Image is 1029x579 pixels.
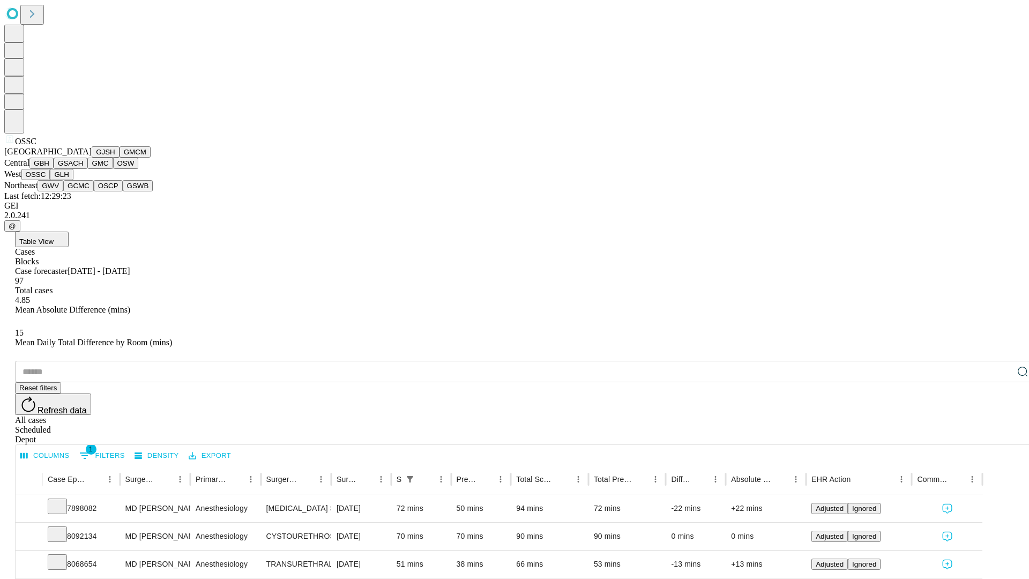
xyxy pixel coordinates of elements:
span: 4.85 [15,295,30,305]
div: 51 mins [397,551,446,578]
button: Sort [773,472,788,487]
button: Sort [419,472,434,487]
button: Menu [374,472,389,487]
span: Ignored [852,532,876,540]
button: Menu [894,472,909,487]
button: GMC [87,158,113,169]
div: Anesthesiology [196,523,255,550]
button: Menu [648,472,663,487]
button: Menu [243,472,258,487]
button: Sort [478,472,493,487]
div: -13 mins [671,551,720,578]
div: 8068654 [48,551,115,578]
div: Scheduled In Room Duration [397,475,401,484]
div: 72 mins [397,495,446,522]
button: Ignored [848,559,881,570]
button: Menu [708,472,723,487]
span: Adjusted [816,560,844,568]
span: Northeast [4,181,38,190]
div: Case Epic Id [48,475,86,484]
button: Density [132,448,182,464]
span: Mean Absolute Difference (mins) [15,305,130,314]
div: 90 mins [594,523,661,550]
span: Ignored [852,560,876,568]
div: Predicted In Room Duration [457,475,478,484]
button: Sort [852,472,867,487]
button: Adjusted [811,503,848,514]
button: Sort [693,472,708,487]
span: [GEOGRAPHIC_DATA] [4,147,92,156]
button: GSACH [54,158,87,169]
span: Central [4,158,29,167]
button: Show filters [402,472,417,487]
div: Difference [671,475,692,484]
div: 50 mins [457,495,506,522]
button: Sort [359,472,374,487]
div: EHR Action [811,475,851,484]
button: Menu [493,472,508,487]
span: Adjusted [816,504,844,513]
div: 90 mins [516,523,583,550]
span: 97 [15,276,24,285]
button: Ignored [848,503,881,514]
div: 70 mins [397,523,446,550]
span: Refresh data [38,406,87,415]
button: Expand [21,555,37,574]
div: TRANSURETHRAL RESECTION [MEDICAL_DATA] [266,551,326,578]
span: @ [9,222,16,230]
span: Table View [19,237,54,246]
div: CYSTOURETHROSCOPY [MEDICAL_DATA] WITH [MEDICAL_DATA] AND [MEDICAL_DATA] INSERTION [266,523,326,550]
div: [MEDICAL_DATA] SURGICAL [266,495,326,522]
button: Menu [788,472,803,487]
button: GWV [38,180,63,191]
button: GBH [29,158,54,169]
div: 72 mins [594,495,661,522]
button: Menu [434,472,449,487]
div: MD [PERSON_NAME] Md [125,551,185,578]
span: OSSC [15,137,36,146]
button: Sort [633,472,648,487]
button: GJSH [92,146,120,158]
button: Sort [299,472,314,487]
span: Adjusted [816,532,844,540]
button: Menu [173,472,188,487]
span: Last fetch: 12:29:23 [4,191,71,201]
div: 94 mins [516,495,583,522]
div: Total Predicted Duration [594,475,632,484]
button: Select columns [18,448,72,464]
div: 1 active filter [402,472,417,487]
button: OSW [113,158,139,169]
button: Expand [21,500,37,518]
span: Ignored [852,504,876,513]
button: Sort [228,472,243,487]
button: Sort [556,472,571,487]
div: Anesthesiology [196,495,255,522]
button: Export [186,448,234,464]
button: Reset filters [15,382,61,394]
button: Adjusted [811,531,848,542]
div: Surgeon Name [125,475,156,484]
div: [DATE] [337,495,386,522]
div: 2.0.241 [4,211,1025,220]
div: 53 mins [594,551,661,578]
div: 38 mins [457,551,506,578]
div: Comments [917,475,948,484]
button: Sort [158,472,173,487]
div: Primary Service [196,475,227,484]
div: MD [PERSON_NAME] Md [125,523,185,550]
button: Ignored [848,531,881,542]
div: Surgery Date [337,475,357,484]
span: West [4,169,21,179]
button: Sort [87,472,102,487]
div: Total Scheduled Duration [516,475,555,484]
div: +22 mins [731,495,801,522]
span: Reset filters [19,384,57,392]
button: Menu [314,472,329,487]
button: Menu [102,472,117,487]
div: 70 mins [457,523,506,550]
button: Expand [21,528,37,546]
span: 15 [15,328,24,337]
div: Surgery Name [266,475,297,484]
div: Absolute Difference [731,475,772,484]
div: +13 mins [731,551,801,578]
